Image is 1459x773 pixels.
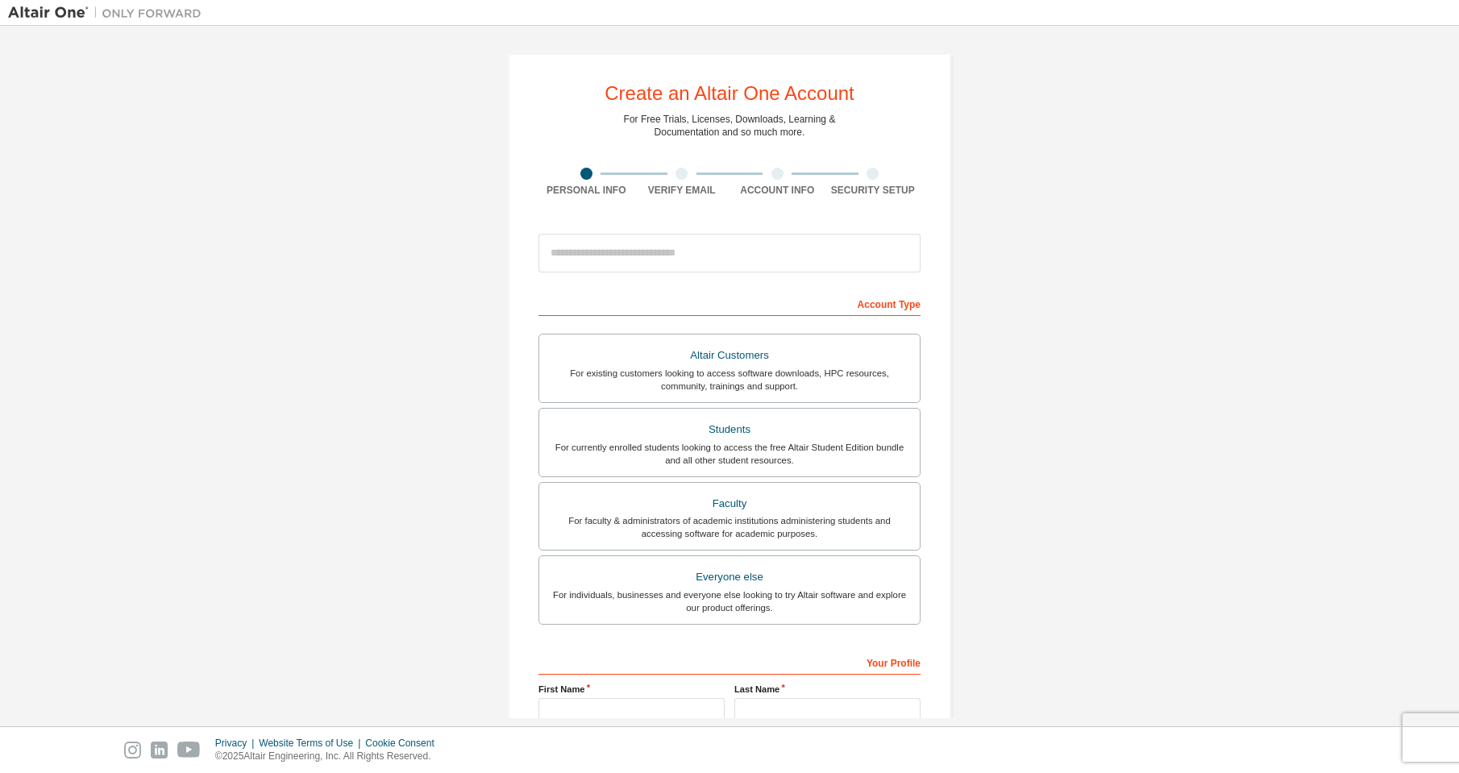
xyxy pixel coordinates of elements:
[549,344,910,367] div: Altair Customers
[549,588,910,614] div: For individuals, businesses and everyone else looking to try Altair software and explore our prod...
[634,184,730,197] div: Verify Email
[124,742,141,758] img: instagram.svg
[729,184,825,197] div: Account Info
[605,84,854,103] div: Create an Altair One Account
[549,514,910,540] div: For faculty & administrators of academic institutions administering students and accessing softwa...
[734,683,921,696] label: Last Name
[538,683,725,696] label: First Name
[825,184,921,197] div: Security Setup
[259,737,365,750] div: Website Terms of Use
[549,492,910,515] div: Faculty
[365,737,443,750] div: Cookie Consent
[215,737,259,750] div: Privacy
[538,649,921,675] div: Your Profile
[8,5,210,21] img: Altair One
[624,113,836,139] div: For Free Trials, Licenses, Downloads, Learning & Documentation and so much more.
[549,566,910,588] div: Everyone else
[538,184,634,197] div: Personal Info
[549,367,910,393] div: For existing customers looking to access software downloads, HPC resources, community, trainings ...
[549,441,910,467] div: For currently enrolled students looking to access the free Altair Student Edition bundle and all ...
[151,742,168,758] img: linkedin.svg
[215,750,444,763] p: © 2025 Altair Engineering, Inc. All Rights Reserved.
[549,418,910,441] div: Students
[538,290,921,316] div: Account Type
[177,742,201,758] img: youtube.svg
